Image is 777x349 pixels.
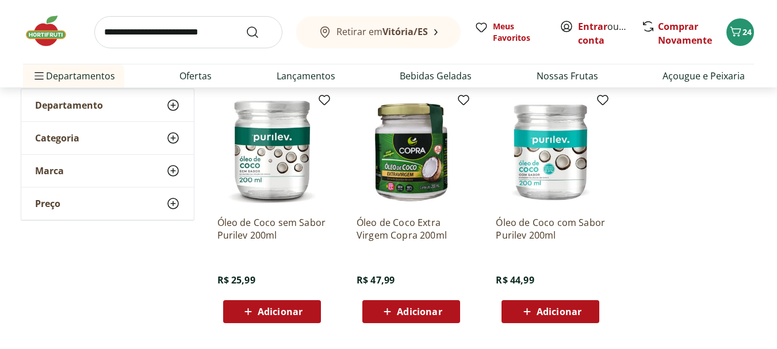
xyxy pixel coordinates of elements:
[277,69,335,83] a: Lançamentos
[357,274,395,286] span: R$ 47,99
[496,98,605,207] img: Óleo de Coco com Sabor Purilev 200ml
[21,89,194,121] button: Departamento
[32,62,46,90] button: Menu
[35,99,103,111] span: Departamento
[258,307,303,316] span: Adicionar
[474,21,546,44] a: Meus Favoritos
[21,122,194,154] button: Categoria
[35,132,79,144] span: Categoria
[726,18,754,46] button: Carrinho
[537,307,581,316] span: Adicionar
[400,69,472,83] a: Bebidas Geladas
[493,21,546,44] span: Meus Favoritos
[362,300,460,323] button: Adicionar
[742,26,752,37] span: 24
[21,155,194,187] button: Marca
[23,14,81,48] img: Hortifruti
[578,20,629,47] span: ou
[179,69,212,83] a: Ofertas
[537,69,598,83] a: Nossas Frutas
[35,165,64,177] span: Marca
[336,26,428,37] span: Retirar em
[223,300,321,323] button: Adicionar
[35,198,60,209] span: Preço
[94,16,282,48] input: search
[21,187,194,220] button: Preço
[578,20,607,33] a: Entrar
[663,69,745,83] a: Açougue e Peixaria
[496,216,605,241] a: Óleo de Coco com Sabor Purilev 200ml
[496,274,534,286] span: R$ 44,99
[578,20,641,47] a: Criar conta
[296,16,461,48] button: Retirar emVitória/ES
[382,25,428,38] b: Vitória/ES
[246,25,273,39] button: Submit Search
[357,98,466,207] img: Óleo de Coco Extra Virgem Copra 200ml
[217,216,327,241] a: Óleo de Coco sem Sabor Purilev 200ml
[357,216,466,241] a: Óleo de Coco Extra Virgem Copra 200ml
[32,62,115,90] span: Departamentos
[397,307,442,316] span: Adicionar
[502,300,599,323] button: Adicionar
[658,20,712,47] a: Comprar Novamente
[217,98,327,207] img: Óleo de Coco sem Sabor Purilev 200ml
[217,274,255,286] span: R$ 25,99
